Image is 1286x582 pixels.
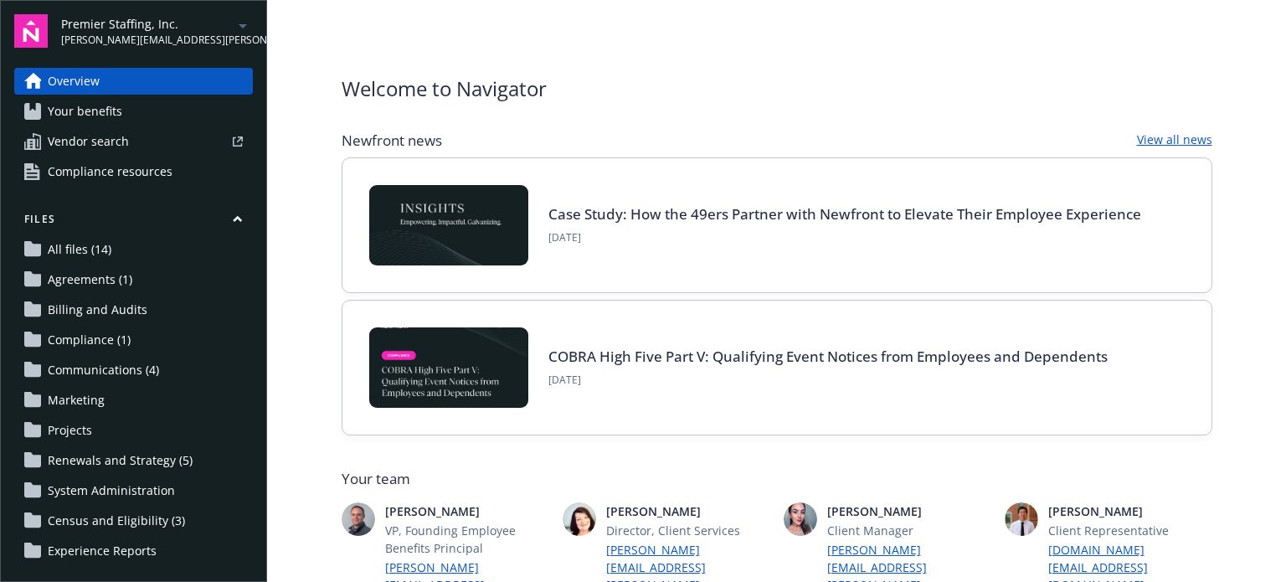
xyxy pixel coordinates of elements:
[1048,502,1212,520] span: [PERSON_NAME]
[606,502,770,520] span: [PERSON_NAME]
[233,15,253,35] a: arrowDropDown
[48,447,193,474] span: Renewals and Strategy (5)
[342,131,442,151] span: Newfront news
[14,212,253,233] button: Files
[342,469,1212,489] span: Your team
[548,230,1141,245] span: [DATE]
[48,507,185,534] span: Census and Eligibility (3)
[14,417,253,444] a: Projects
[385,502,549,520] span: [PERSON_NAME]
[48,357,159,384] span: Communications (4)
[48,236,111,263] span: All files (14)
[1048,522,1212,539] span: Client Representative
[14,538,253,564] a: Experience Reports
[385,522,549,557] span: VP, Founding Employee Benefits Principal
[14,387,253,414] a: Marketing
[14,296,253,323] a: Billing and Audits
[14,266,253,293] a: Agreements (1)
[14,236,253,263] a: All files (14)
[48,68,100,95] span: Overview
[1005,502,1038,536] img: photo
[48,158,172,185] span: Compliance resources
[14,357,253,384] a: Communications (4)
[14,507,253,534] a: Census and Eligibility (3)
[342,502,375,536] img: photo
[48,538,157,564] span: Experience Reports
[548,204,1141,224] a: Case Study: How the 49ers Partner with Newfront to Elevate Their Employee Experience
[48,477,175,504] span: System Administration
[14,14,48,48] img: navigator-logo.svg
[14,128,253,155] a: Vendor search
[369,185,528,265] img: Card Image - INSIGHTS copy.png
[14,68,253,95] a: Overview
[48,266,132,293] span: Agreements (1)
[606,522,770,539] span: Director, Client Services
[784,502,817,536] img: photo
[548,347,1108,366] a: COBRA High Five Part V: Qualifying Event Notices from Employees and Dependents
[827,522,991,539] span: Client Manager
[48,387,105,414] span: Marketing
[14,477,253,504] a: System Administration
[48,98,122,125] span: Your benefits
[369,327,528,408] img: BLOG-Card Image - Compliance - COBRA High Five Pt 5 - 09-11-25.jpg
[14,98,253,125] a: Your benefits
[827,502,991,520] span: [PERSON_NAME]
[61,33,233,48] span: [PERSON_NAME][EMAIL_ADDRESS][PERSON_NAME][DOMAIN_NAME]
[61,15,233,33] span: Premier Staffing, Inc.
[61,14,253,48] button: Premier Staffing, Inc.[PERSON_NAME][EMAIL_ADDRESS][PERSON_NAME][DOMAIN_NAME]arrowDropDown
[14,447,253,474] a: Renewals and Strategy (5)
[14,158,253,185] a: Compliance resources
[48,417,92,444] span: Projects
[48,327,131,353] span: Compliance (1)
[14,327,253,353] a: Compliance (1)
[48,296,147,323] span: Billing and Audits
[563,502,596,536] img: photo
[1137,131,1212,151] a: View all news
[342,74,547,104] span: Welcome to Navigator
[48,128,129,155] span: Vendor search
[548,373,1108,388] span: [DATE]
